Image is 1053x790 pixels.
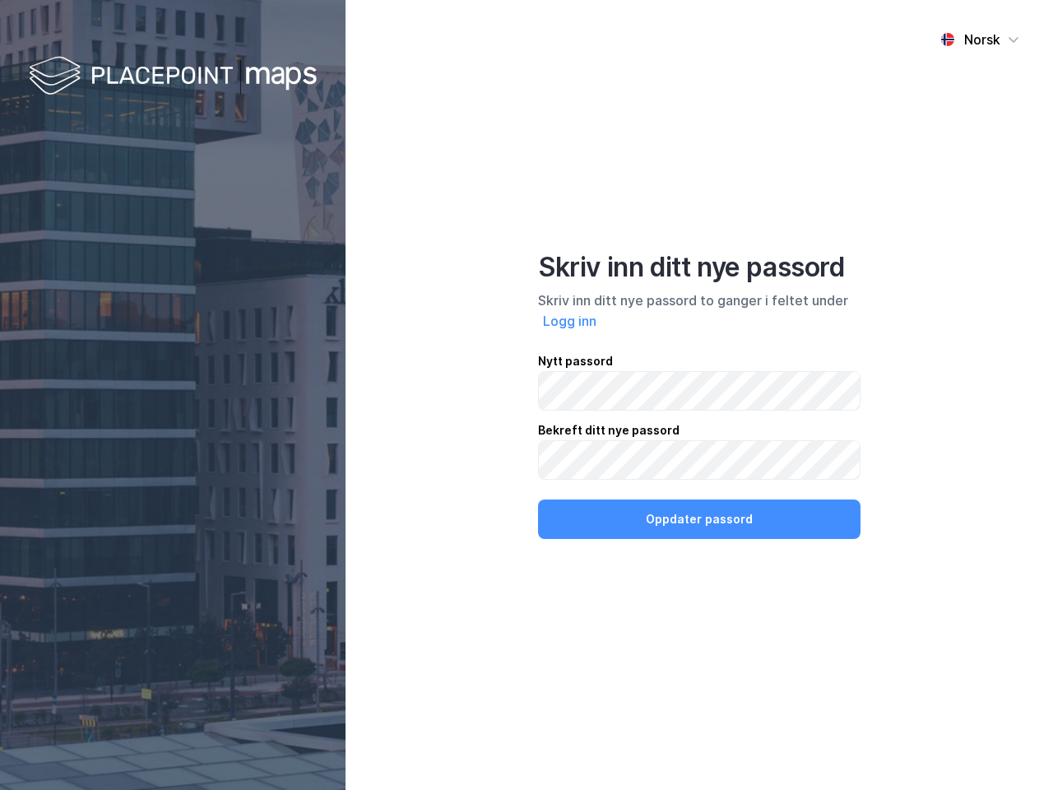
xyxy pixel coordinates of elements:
div: Norsk [964,30,1000,49]
div: Skriv inn ditt nye passord to ganger i feltet under [538,290,860,332]
div: Nytt passord [538,351,860,371]
img: logo-white.f07954bde2210d2a523dddb988cd2aa7.svg [29,53,317,101]
div: Skriv inn ditt nye passord [538,251,860,284]
div: Bekreft ditt nye passord [538,421,860,440]
button: Logg inn [538,310,601,332]
iframe: Chat Widget [971,711,1053,790]
button: Oppdater passord [538,500,860,539]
